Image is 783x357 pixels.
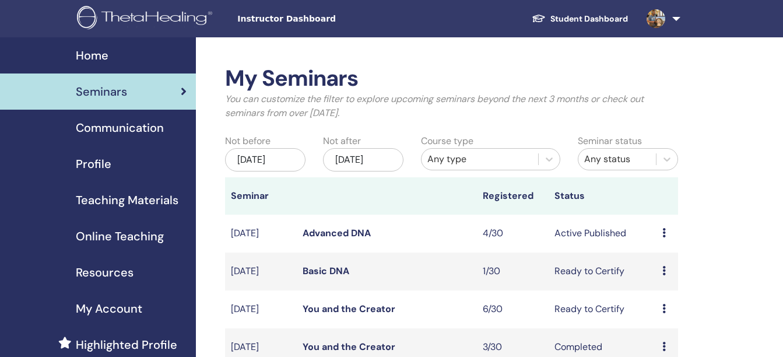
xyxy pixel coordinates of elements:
[549,215,656,253] td: Active Published
[303,303,395,315] a: You and the Creator
[225,215,297,253] td: [DATE]
[584,152,650,166] div: Any status
[225,92,678,120] p: You can customize the filter to explore upcoming seminars beyond the next 3 months or check out s...
[76,47,108,64] span: Home
[477,215,549,253] td: 4/30
[421,134,473,148] label: Course type
[76,228,164,245] span: Online Teaching
[237,13,412,25] span: Instructor Dashboard
[477,253,549,290] td: 1/30
[225,148,306,171] div: [DATE]
[225,177,297,215] th: Seminar
[77,6,216,32] img: logo.png
[76,83,127,100] span: Seminars
[427,152,532,166] div: Any type
[225,134,271,148] label: Not before
[76,264,134,281] span: Resources
[303,265,349,277] a: Basic DNA
[76,336,177,353] span: Highlighted Profile
[532,13,546,23] img: graduation-cap-white.svg
[225,290,297,328] td: [DATE]
[647,9,665,28] img: default.jpg
[477,177,549,215] th: Registered
[522,8,637,30] a: Student Dashboard
[549,290,656,328] td: Ready to Certify
[323,134,361,148] label: Not after
[225,253,297,290] td: [DATE]
[76,300,142,317] span: My Account
[477,290,549,328] td: 6/30
[76,155,111,173] span: Profile
[578,134,642,148] label: Seminar status
[76,191,178,209] span: Teaching Materials
[76,119,164,136] span: Communication
[549,253,656,290] td: Ready to Certify
[225,65,678,92] h2: My Seminars
[323,148,403,171] div: [DATE]
[549,177,656,215] th: Status
[303,341,395,353] a: You and the Creator
[303,227,371,239] a: Advanced DNA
